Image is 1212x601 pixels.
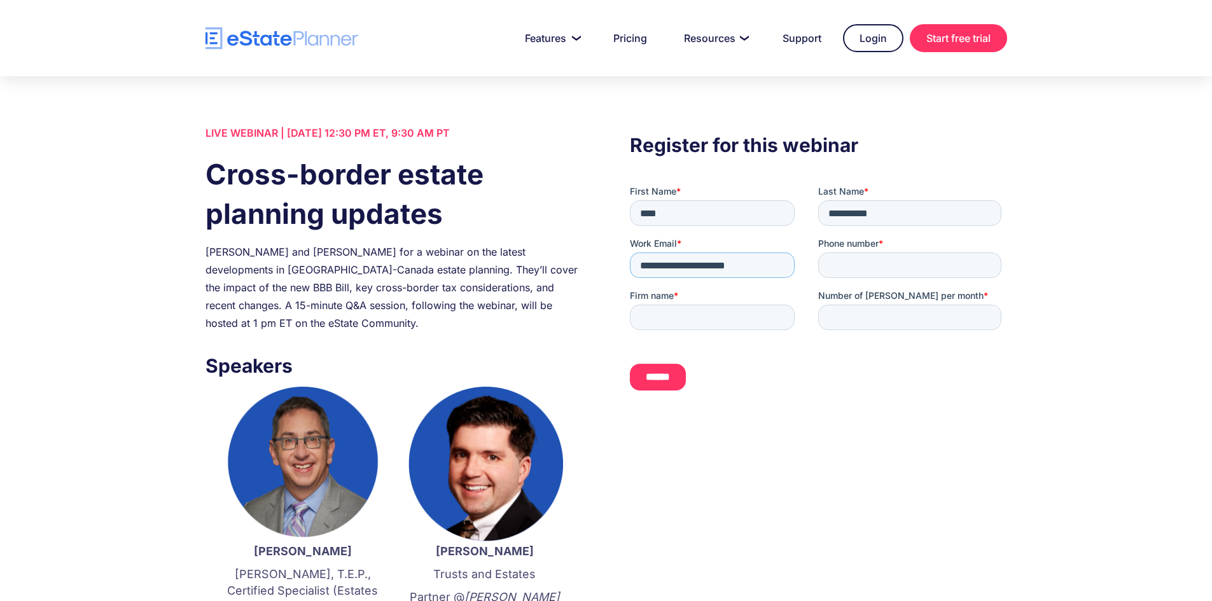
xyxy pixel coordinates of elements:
[205,155,582,233] h1: Cross-border estate planning updates
[843,24,903,52] a: Login
[407,566,563,583] p: Trusts and Estates
[767,25,837,51] a: Support
[669,25,761,51] a: Resources
[630,185,1007,401] iframe: Form 0
[205,27,358,50] a: home
[205,124,582,142] div: LIVE WEBINAR | [DATE] 12:30 PM ET, 9:30 AM PT
[254,544,352,558] strong: [PERSON_NAME]
[630,130,1007,160] h3: Register for this webinar
[510,25,592,51] a: Features
[598,25,662,51] a: Pricing
[436,544,534,558] strong: [PERSON_NAME]
[910,24,1007,52] a: Start free trial
[205,243,582,332] div: [PERSON_NAME] and [PERSON_NAME] for a webinar on the latest developments in [GEOGRAPHIC_DATA]-Can...
[205,351,582,380] h3: Speakers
